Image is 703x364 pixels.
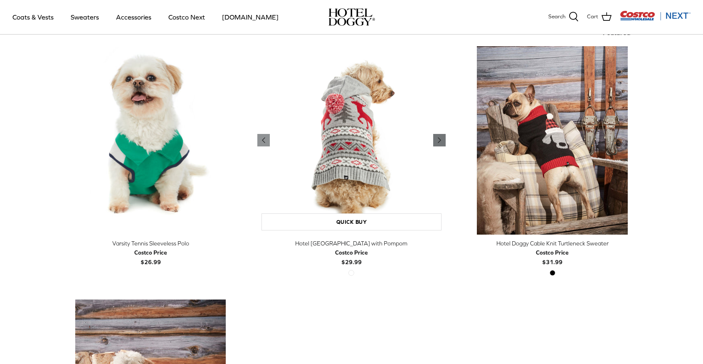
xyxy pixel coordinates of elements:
div: Costco Price [134,248,167,257]
span: Search [548,12,565,21]
div: Hotel Doggy Cable Knit Turtleneck Sweater [458,239,646,248]
span: Featured [603,29,630,36]
b: $29.99 [335,248,368,265]
a: [DOMAIN_NAME] [215,3,286,31]
a: Cart [587,12,612,22]
a: Sweaters [63,3,106,31]
a: Varsity Tennis Sleeveless Polo Costco Price$26.99 [57,239,245,267]
b: $31.99 [536,248,569,265]
a: Varsity Tennis Sleeveless Polo [57,46,245,235]
a: Hotel Doggy Cable Knit Turtleneck Sweater Costco Price$31.99 [458,239,646,267]
a: Hotel Doggy Fair Isle Sweater with Pompom [257,46,446,235]
div: Hotel [GEOGRAPHIC_DATA] with Pompom [257,239,446,248]
a: Search [548,12,579,22]
div: Costco Price [335,248,368,257]
a: Visit Costco Next [620,16,691,22]
div: Costco Price [536,248,569,257]
a: hoteldoggy.com hoteldoggycom [328,8,375,26]
a: Previous [433,134,446,146]
a: Hotel Doggy Cable Knit Turtleneck Sweater [458,46,646,235]
span: Cart [587,12,598,21]
a: Hotel [GEOGRAPHIC_DATA] with Pompom Costco Price$29.99 [257,239,446,267]
a: Accessories [109,3,159,31]
a: Previous [257,134,270,146]
img: hoteldoggycom [328,8,375,26]
a: Quick buy [261,213,442,230]
b: $26.99 [134,248,167,265]
a: Costco Next [161,3,212,31]
a: Coats & Vests [5,3,61,31]
div: Varsity Tennis Sleeveless Polo [57,239,245,248]
img: Costco Next [620,10,691,21]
